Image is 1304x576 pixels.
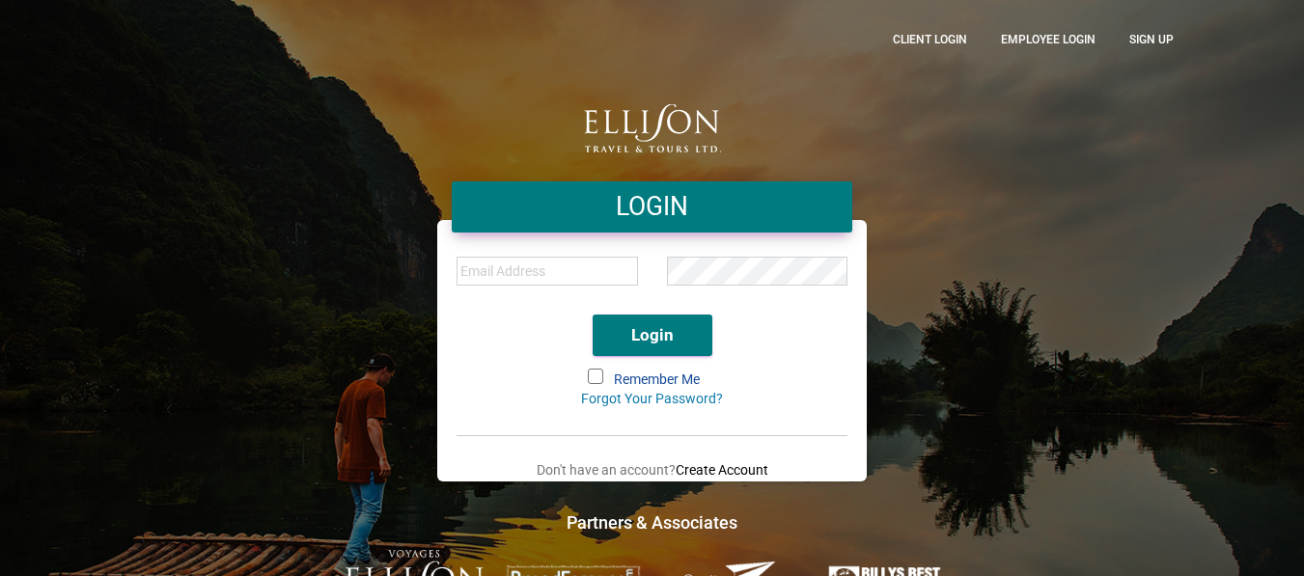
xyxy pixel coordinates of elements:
a: Sign up [1115,14,1188,64]
button: Login [593,315,712,356]
img: logo.png [584,104,721,152]
a: Forgot Your Password? [581,391,723,406]
label: Remember Me [590,370,714,390]
input: Email Address [457,257,638,286]
a: Employee Login [986,14,1110,64]
h4: LOGIN [466,189,838,225]
p: Don't have an account? [457,458,847,481]
a: CLient Login [878,14,982,64]
h4: Partners & Associates [117,510,1188,535]
a: Create Account [676,462,768,478]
